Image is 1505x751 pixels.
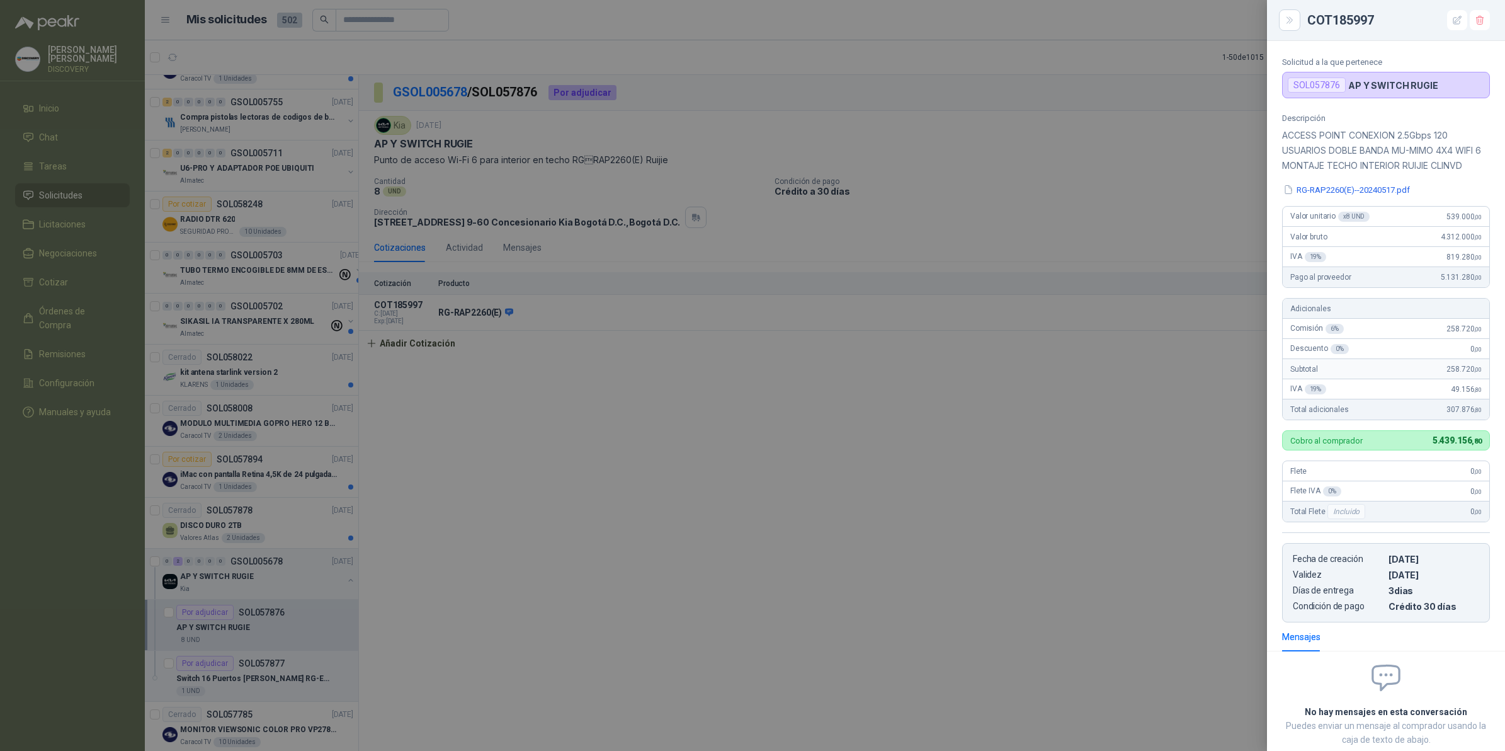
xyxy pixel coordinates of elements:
[1282,128,1490,173] p: ACCESS POINT CONEXION 2.5Gbps 120 USUARIOS DOBLE BANDA MU-MIMO 4X4 WIFI 6 MONTAJE TECHO INTERIOR ...
[1305,252,1327,262] div: 19 %
[1293,570,1383,580] p: Validez
[1446,212,1482,221] span: 539.000
[1446,365,1482,374] span: 258.720
[1338,212,1370,222] div: x 8 UND
[1474,508,1482,515] span: ,00
[1282,183,1411,197] button: RG-RAP2260(E)--20240517.pdf
[1474,386,1482,393] span: ,80
[1441,273,1482,282] span: 5.131.280
[1282,13,1297,28] button: Close
[1474,406,1482,413] span: ,80
[1282,630,1320,644] div: Mensajes
[1282,57,1490,67] p: Solicitud a la que pertenece
[1474,346,1482,353] span: ,00
[1389,585,1479,596] p: 3 dias
[1323,486,1341,496] div: 0 %
[1474,274,1482,281] span: ,00
[1474,488,1482,495] span: ,00
[1290,212,1370,222] span: Valor unitario
[1470,507,1482,516] span: 0
[1326,324,1344,334] div: 6 %
[1293,554,1383,565] p: Fecha de creación
[1290,232,1327,241] span: Valor bruto
[1290,273,1351,282] span: Pago al proveedor
[1474,366,1482,373] span: ,00
[1290,486,1341,496] span: Flete IVA
[1288,77,1346,93] div: SOL057876
[1441,232,1482,241] span: 4.312.000
[1293,601,1383,612] p: Condición de pago
[1474,234,1482,241] span: ,00
[1282,113,1490,123] p: Descripción
[1470,345,1482,353] span: 0
[1470,467,1482,476] span: 0
[1290,384,1326,394] span: IVA
[1389,554,1479,565] p: [DATE]
[1389,570,1479,580] p: [DATE]
[1290,467,1307,476] span: Flete
[1474,214,1482,221] span: ,00
[1290,365,1318,374] span: Subtotal
[1282,705,1490,719] h2: No hay mensajes en esta conversación
[1446,405,1482,414] span: 307.876
[1451,385,1482,394] span: 49.156
[1470,487,1482,496] span: 0
[1433,435,1482,445] span: 5.439.156
[1307,10,1490,30] div: COT185997
[1389,601,1479,612] p: Crédito 30 días
[1290,324,1344,334] span: Comisión
[1305,384,1327,394] div: 19 %
[1290,344,1349,354] span: Descuento
[1290,504,1368,519] span: Total Flete
[1474,326,1482,333] span: ,00
[1446,253,1482,261] span: 819.280
[1283,399,1489,420] div: Total adicionales
[1283,299,1489,319] div: Adicionales
[1327,504,1365,519] div: Incluido
[1290,252,1326,262] span: IVA
[1474,254,1482,261] span: ,00
[1331,344,1349,354] div: 0 %
[1474,468,1482,475] span: ,00
[1472,437,1482,445] span: ,80
[1282,719,1490,747] p: Puedes enviar un mensaje al comprador usando la caja de texto de abajo.
[1446,324,1482,333] span: 258.720
[1293,585,1383,596] p: Días de entrega
[1290,437,1363,445] p: Cobro al comprador
[1348,80,1438,91] p: AP Y SWITCH RUGIE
